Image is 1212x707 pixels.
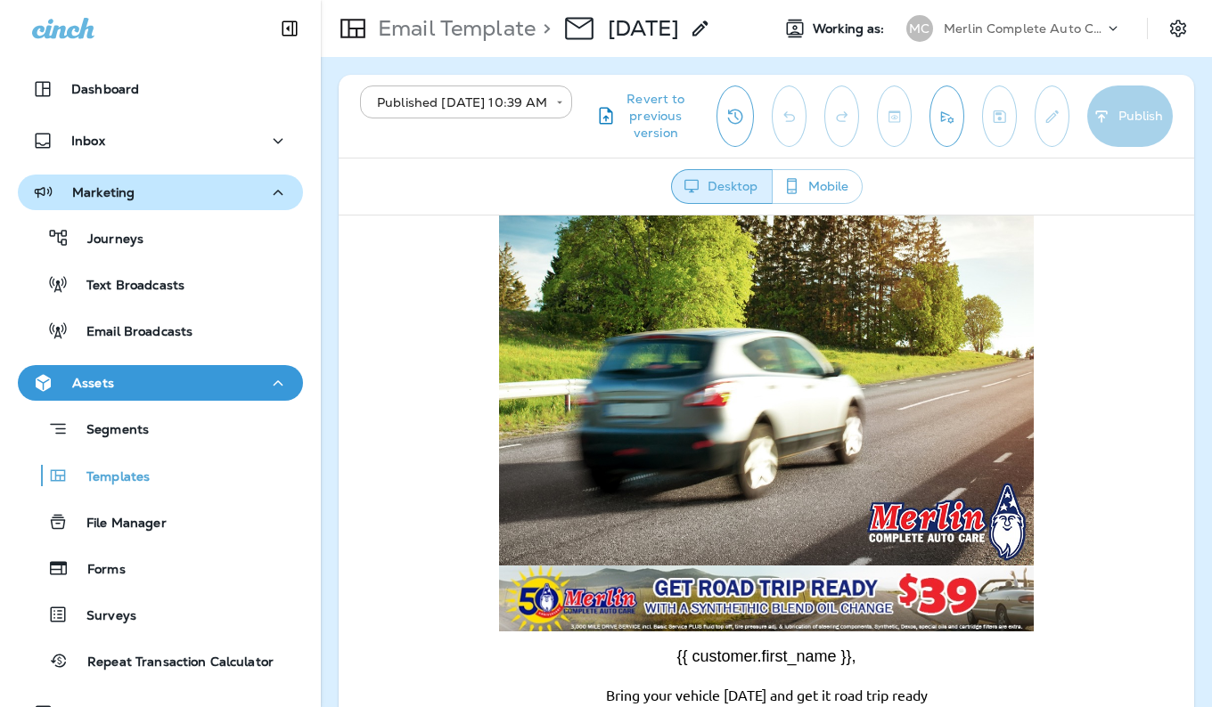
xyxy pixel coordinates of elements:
button: Repeat Transaction Calculator [18,642,303,679]
p: Merlin Complete Auto Care [944,21,1104,36]
p: Email Broadcasts [69,324,192,341]
button: File Manager [18,503,303,540]
p: Forms [70,562,126,579]
button: Templates [18,457,303,494]
div: Labor day [608,15,679,42]
button: Journeys [18,219,303,256]
p: [DATE] [608,15,679,42]
p: Dashboard [71,82,139,96]
button: Forms [18,549,303,587]
button: Desktop [671,169,773,204]
p: Repeat Transaction Calculator [70,654,274,671]
p: Inbox [71,134,105,148]
img: Merlin-Oil-728x90a.jpg [160,350,695,416]
span: {{ customer.first_name }}, [338,432,517,450]
p: Email Template [371,15,536,42]
p: File Manager [69,516,167,532]
button: Inbox [18,123,303,158]
button: Assets [18,365,303,401]
p: Journeys [70,232,143,248]
button: Revert to previous version [586,85,701,147]
div: Published [DATE] 10:39 AM [373,93,544,111]
p: Segments [69,422,149,440]
p: Templates [69,469,150,486]
button: Settings [1162,12,1194,45]
p: Surveys [69,608,136,625]
p: Assets [72,376,114,390]
button: Dashboard [18,71,303,107]
span: Working as: [813,21,889,37]
span: Bring your vehicle [DATE] and get it road trip ready [267,470,589,488]
button: Mobile [772,169,863,204]
button: Segments [18,410,303,448]
p: Marketing [72,185,135,199]
span: Revert to previous version [617,91,694,142]
span: at your Local Merlin Shop [348,492,508,509]
button: View Changelog [717,85,754,147]
p: Text Broadcasts [69,278,184,295]
button: Text Broadcasts [18,265,303,303]
button: Marketing [18,175,303,210]
button: Collapse Sidebar [265,11,315,46]
button: Send test email [929,85,964,147]
button: Surveys [18,596,303,633]
p: > [536,15,551,42]
div: MC [906,15,933,42]
button: Email Broadcasts [18,312,303,349]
